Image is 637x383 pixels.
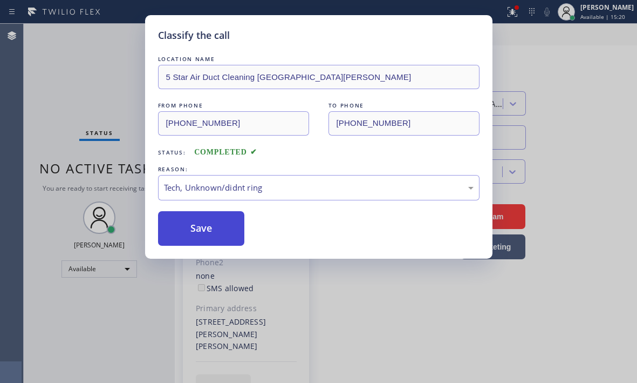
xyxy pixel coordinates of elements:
[158,149,186,156] span: Status:
[194,148,257,156] span: COMPLETED
[328,111,480,136] input: To phone
[158,100,309,111] div: FROM PHONE
[158,111,309,136] input: From phone
[158,164,480,175] div: REASON:
[158,28,230,43] h5: Classify the call
[164,182,474,194] div: Tech, Unknown/didnt ring
[158,211,245,246] button: Save
[158,53,480,65] div: LOCATION NAME
[328,100,480,111] div: TO PHONE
